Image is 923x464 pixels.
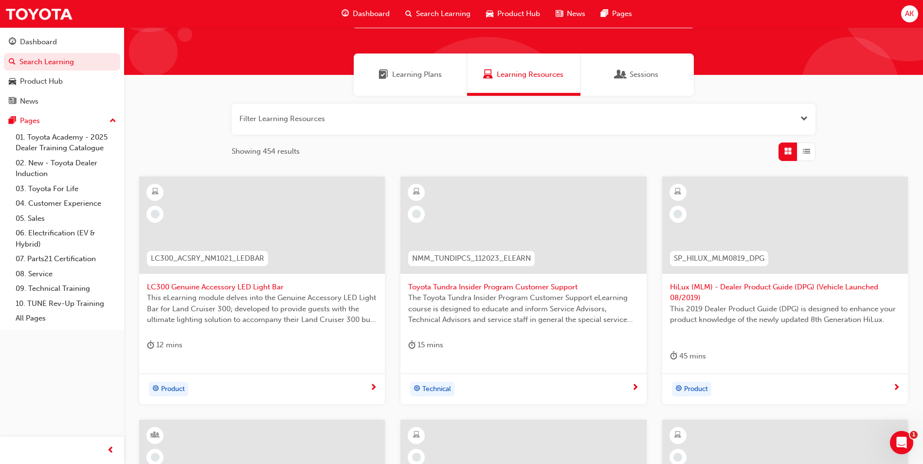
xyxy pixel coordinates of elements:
div: 15 mins [408,339,443,351]
span: Product Hub [497,8,540,19]
a: SessionsSessions [580,54,694,96]
span: news-icon [9,97,16,106]
div: Product Hub [20,76,63,87]
div: Dashboard [20,36,57,48]
a: LC300_ACSRY_NM1021_LEDBARLC300 Genuine Accessory LED Light BarThis eLearning module delves into t... [139,177,385,404]
a: News [4,92,120,110]
span: next-icon [893,384,900,393]
button: Pages [4,112,120,130]
a: news-iconNews [548,4,593,24]
a: 04. Customer Experience [12,196,120,211]
a: guage-iconDashboard [334,4,398,24]
span: learningRecordVerb_NONE-icon [412,453,421,462]
a: search-iconSearch Learning [398,4,478,24]
a: 01. Toyota Academy - 2025 Dealer Training Catalogue [12,130,120,156]
a: Learning ResourcesLearning Resources [467,54,580,96]
span: learningRecordVerb_NONE-icon [151,453,160,462]
span: Learning Resources [483,69,493,80]
button: DashboardSearch LearningProduct HubNews [4,31,120,112]
span: learningResourceType_INSTRUCTOR_LED-icon [152,429,159,442]
button: Open the filter [800,113,808,125]
span: next-icon [370,384,377,393]
span: This eLearning module delves into the Genuine Accessory LED Light Bar for Land Cruiser 300; devel... [147,292,377,325]
iframe: Intercom live chat [890,431,913,454]
span: guage-icon [342,8,349,20]
a: 09. Technical Training [12,281,120,296]
span: AK [905,8,914,19]
span: Sessions [616,69,626,80]
span: Sessions [630,69,658,80]
span: Dashboard [353,8,390,19]
button: AK [901,5,918,22]
span: Grid [784,146,792,157]
span: LC300 Genuine Accessory LED Light Bar [147,282,377,293]
span: learningResourceType_ELEARNING-icon [413,186,420,198]
div: Pages [20,115,40,126]
a: Dashboard [4,33,120,51]
span: pages-icon [9,117,16,125]
span: List [803,146,810,157]
span: up-icon [109,115,116,127]
a: NMM_TUNDIPCS_112023_ELEARNToyota Tundra Insider Program Customer SupportThe Toyota Tundra Insider... [400,177,646,404]
span: News [567,8,585,19]
a: All Pages [12,311,120,326]
a: 10. TUNE Rev-Up Training [12,296,120,311]
span: learningRecordVerb_NONE-icon [412,210,421,218]
span: LC300_ACSRY_NM1021_LEDBAR [151,253,264,264]
span: learningResourceType_ELEARNING-icon [413,429,420,442]
span: learningRecordVerb_NONE-icon [673,453,682,462]
span: NMM_TUNDIPCS_112023_ELEARN [412,253,531,264]
a: 08. Service [12,267,120,282]
a: Search Learning [4,53,120,71]
span: search-icon [405,8,412,20]
a: 06. Electrification (EV & Hybrid) [12,226,120,251]
span: next-icon [632,384,639,393]
span: pages-icon [601,8,608,20]
span: Product [161,384,185,395]
span: duration-icon [147,339,154,351]
a: Learning PlansLearning Plans [354,54,467,96]
a: pages-iconPages [593,4,640,24]
a: car-iconProduct Hub [478,4,548,24]
span: 1 [910,431,918,439]
span: Learning Plans [379,69,388,80]
div: 12 mins [147,339,182,351]
span: This 2019 Dealer Product Guide (DPG) is designed to enhance your product knowledge of the newly u... [670,303,900,325]
span: The Toyota Tundra Insider Program Customer Support eLearning course is designed to educate and in... [408,292,638,325]
span: Learning Plans [392,69,442,80]
div: News [20,96,38,107]
span: Product [684,384,708,395]
span: SP_HILUX_MLM0819_DPG [674,253,764,264]
div: 45 mins [670,350,706,362]
span: target-icon [414,383,420,395]
span: learningResourceType_ELEARNING-icon [152,186,159,198]
a: 07. Parts21 Certification [12,251,120,267]
span: learningRecordVerb_NONE-icon [151,210,160,218]
span: news-icon [556,8,563,20]
span: learningResourceType_ELEARNING-icon [674,186,681,198]
span: guage-icon [9,38,16,47]
span: duration-icon [670,350,677,362]
a: 05. Sales [12,211,120,226]
span: duration-icon [408,339,416,351]
span: Pages [612,8,632,19]
span: Learning Resources [497,69,563,80]
span: prev-icon [107,445,114,457]
a: 02. New - Toyota Dealer Induction [12,156,120,181]
span: target-icon [675,383,682,395]
span: Search Learning [416,8,471,19]
span: learningResourceType_ELEARNING-icon [674,429,681,442]
a: 03. Toyota For Life [12,181,120,196]
span: target-icon [152,383,159,395]
span: learningRecordVerb_NONE-icon [673,210,682,218]
span: Technical [422,384,451,395]
img: Trak [5,3,73,25]
span: Showing 454 results [232,146,300,157]
a: Product Hub [4,72,120,90]
span: car-icon [9,77,16,86]
span: car-icon [486,8,493,20]
a: SP_HILUX_MLM0819_DPGHiLux (MLM) - Dealer Product Guide (DPG) (Vehicle Launched 08/2019)This 2019 ... [662,177,908,404]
